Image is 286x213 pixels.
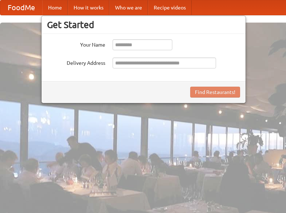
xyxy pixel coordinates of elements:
[109,0,148,15] a: Who we are
[190,87,240,98] button: Find Restaurants!
[0,0,42,15] a: FoodMe
[47,19,240,30] h3: Get Started
[47,58,105,67] label: Delivery Address
[42,0,68,15] a: Home
[148,0,192,15] a: Recipe videos
[47,39,105,48] label: Your Name
[68,0,109,15] a: How it works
